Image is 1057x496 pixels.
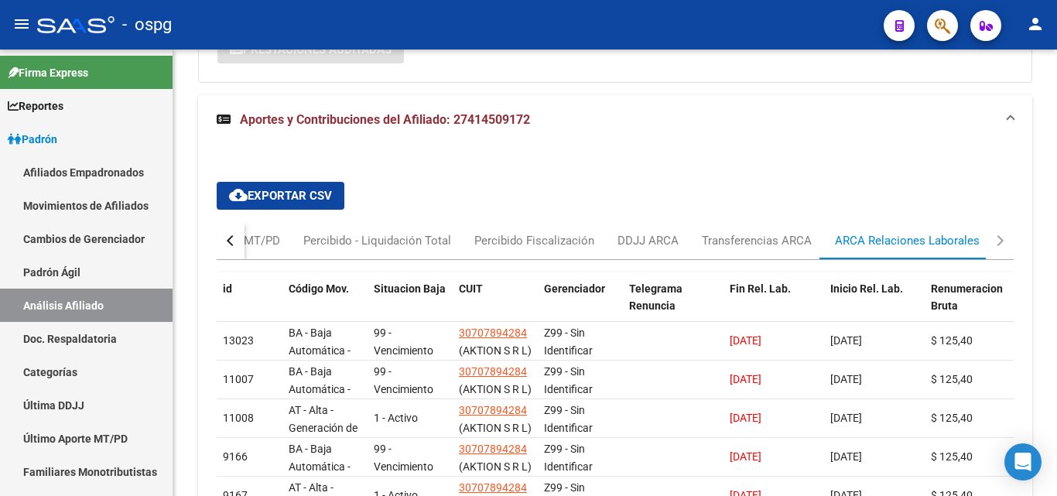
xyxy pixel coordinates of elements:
[368,272,453,340] datatable-header-cell: Situacion Baja
[223,334,254,347] span: 13023
[544,327,593,357] span: Z99 - Sin Identificar
[730,373,761,385] span: [DATE]
[374,282,446,295] span: Situacion Baja
[459,327,527,339] span: 30707894284
[629,282,682,313] span: Telegrama Renuncia
[830,412,862,424] span: [DATE]
[8,131,57,148] span: Padrón
[223,282,232,295] span: id
[538,272,623,340] datatable-header-cell: Gerenciador
[459,404,527,416] span: 30707894284
[229,186,248,204] mat-icon: cloud_download
[198,95,1032,145] mat-expansion-panel-header: Aportes y Contribuciones del Afiliado: 27414509172
[931,412,973,424] span: $ 125,40
[544,282,605,295] span: Gerenciador
[374,412,418,424] span: 1 - Activo
[1004,443,1042,481] div: Open Intercom Messenger
[730,282,791,295] span: Fin Rel. Lab.
[544,443,593,473] span: Z99 - Sin Identificar
[835,232,980,249] div: ARCA Relaciones Laborales
[122,8,172,42] span: - ospg
[289,327,351,375] span: BA - Baja Automática - Anulación
[931,450,973,463] span: $ 125,40
[925,272,1010,340] datatable-header-cell: Renumeracion Bruta
[830,334,862,347] span: [DATE]
[459,460,532,473] span: (AKTION S R L)
[289,404,357,452] span: AT - Alta - Generación de clave
[8,64,88,81] span: Firma Express
[1026,15,1045,33] mat-icon: person
[289,443,351,491] span: BA - Baja Automática - Anulación
[374,365,442,484] span: 99 - Vencimiento de contrato a plazo fijo o determ., a tiempo compl. o parcial
[931,334,973,347] span: $ 125,40
[824,272,925,340] datatable-header-cell: Inicio Rel. Lab.
[544,365,593,395] span: Z99 - Sin Identificar
[12,15,31,33] mat-icon: menu
[730,412,761,424] span: [DATE]
[730,334,761,347] span: [DATE]
[931,282,1003,313] span: Renumeracion Bruta
[830,282,903,295] span: Inicio Rel. Lab.
[289,365,351,413] span: BA - Baja Automática - Anulación
[303,232,451,249] div: Percibido - Liquidación Total
[544,404,593,434] span: Z99 - Sin Identificar
[830,373,862,385] span: [DATE]
[459,443,527,455] span: 30707894284
[229,189,332,203] span: Exportar CSV
[474,232,594,249] div: Percibido Fiscalización
[8,97,63,115] span: Reportes
[223,412,254,424] span: 11008
[459,282,483,295] span: CUIT
[282,272,368,340] datatable-header-cell: Código Mov.
[459,383,532,395] span: (AKTION S R L)
[702,232,812,249] div: Transferencias ARCA
[617,232,679,249] div: DDJJ ARCA
[730,450,761,463] span: [DATE]
[459,365,527,378] span: 30707894284
[459,481,527,494] span: 30707894284
[459,422,532,434] span: (AKTION S R L)
[830,450,862,463] span: [DATE]
[374,327,442,445] span: 99 - Vencimiento de contrato a plazo fijo o determ., a tiempo compl. o parcial
[217,272,282,340] datatable-header-cell: id
[223,373,254,385] span: 11007
[223,450,248,463] span: 9166
[289,282,349,295] span: Código Mov.
[623,272,723,340] datatable-header-cell: Telegrama Renuncia
[217,182,344,210] button: Exportar CSV
[723,272,824,340] datatable-header-cell: Fin Rel. Lab.
[240,112,530,127] span: Aportes y Contribuciones del Afiliado: 27414509172
[459,344,532,357] span: (AKTION S R L)
[931,373,973,385] span: $ 125,40
[453,272,538,340] datatable-header-cell: CUIT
